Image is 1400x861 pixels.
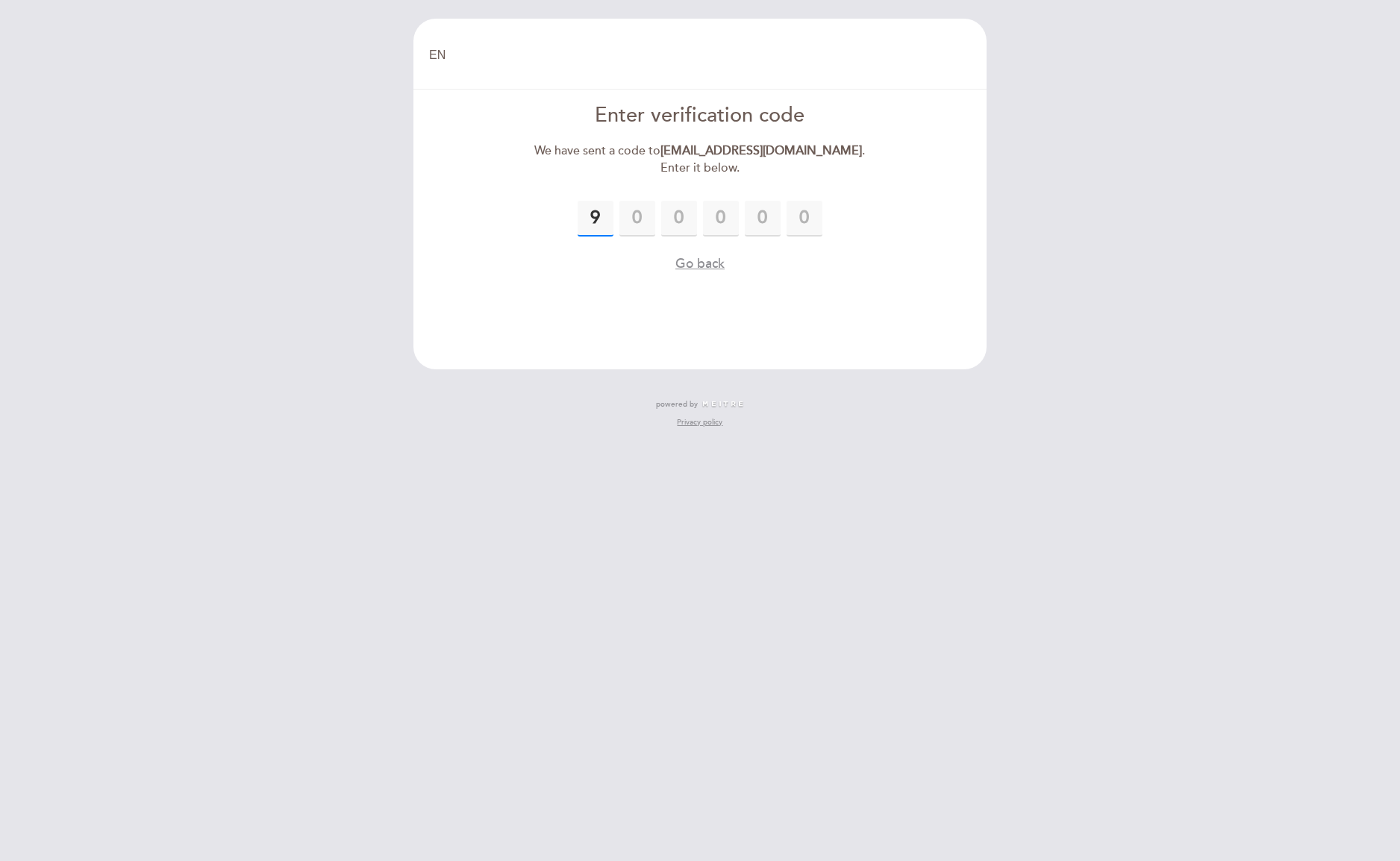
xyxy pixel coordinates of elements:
div: Enter verification code [529,101,872,131]
div: We have sent a code to . Enter it below. [529,143,872,177]
input: 0 [787,201,822,237]
a: powered by [656,399,744,410]
input: 0 [619,201,655,237]
input: 0 [578,201,613,237]
input: 0 [745,201,781,237]
input: 0 [703,201,739,237]
button: Go back [675,254,725,273]
input: 0 [661,201,697,237]
img: MEITRE [701,401,744,408]
a: Privacy policy [677,417,722,428]
span: powered by [656,399,698,410]
strong: [EMAIL_ADDRESS][DOMAIN_NAME] [660,143,862,158]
